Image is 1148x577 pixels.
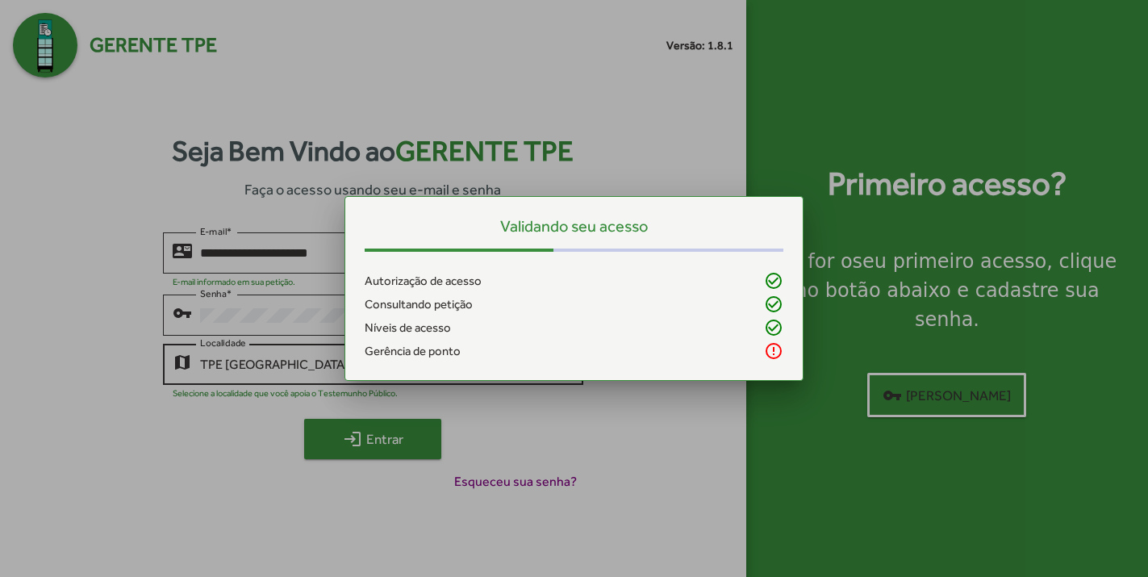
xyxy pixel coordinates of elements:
mat-icon: error_outline [764,341,783,361]
span: Autorização de acesso [365,272,482,291]
span: Consultando petição [365,295,473,314]
h5: Validando seu acesso [365,216,783,236]
mat-icon: check_circle_outline [764,295,783,314]
span: Gerência de ponto [365,342,461,361]
mat-icon: check_circle_outline [764,271,783,291]
span: Níveis de acesso [365,319,451,337]
mat-icon: check_circle_outline [764,318,783,337]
